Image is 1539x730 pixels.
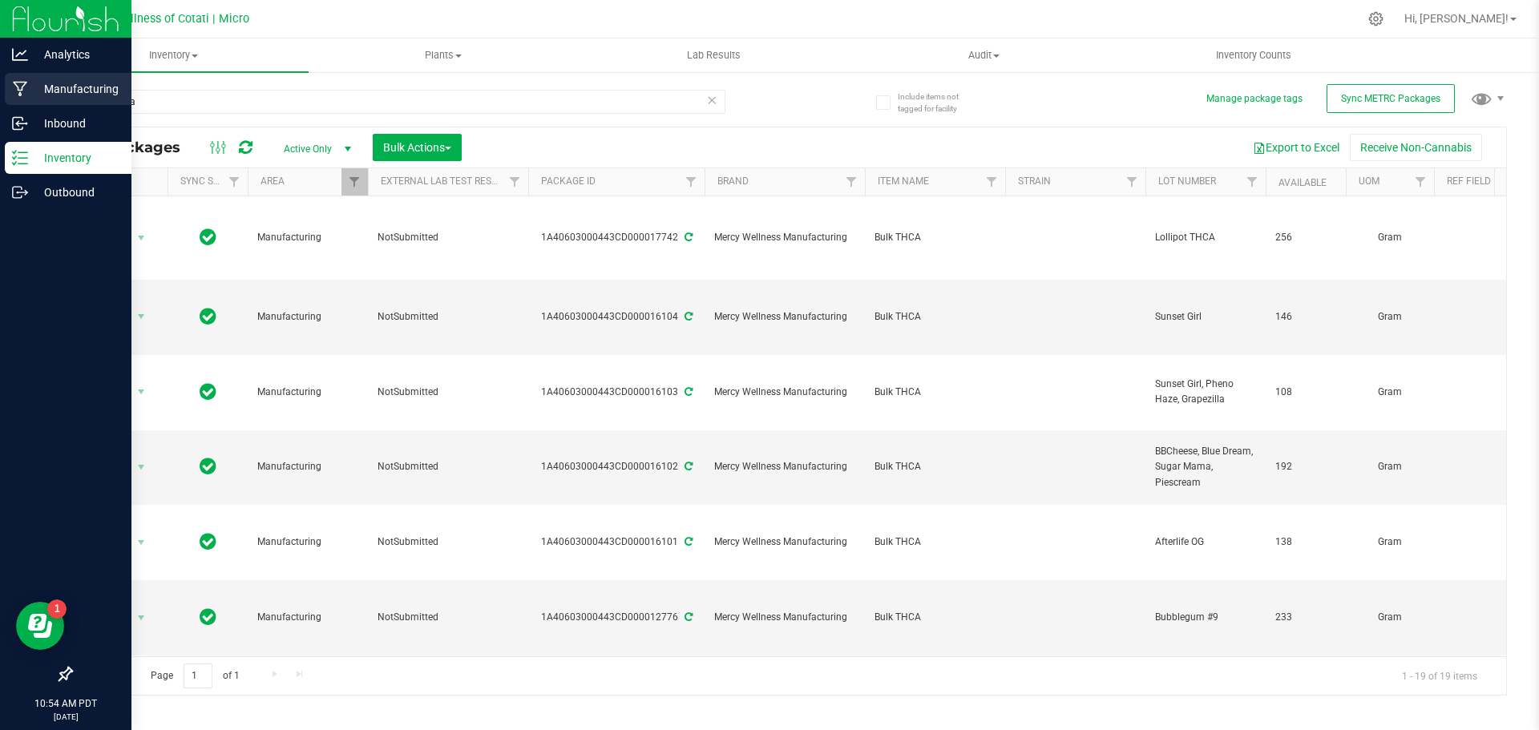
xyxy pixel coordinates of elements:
span: select [131,305,151,328]
span: NotSubmitted [378,459,519,474]
span: NotSubmitted [378,309,519,325]
span: Mercy Wellness Manufacturing [714,534,855,550]
span: NotSubmitted [378,385,519,400]
span: Mercy Wellness Manufacturing [714,385,855,400]
span: 192 [1275,459,1336,474]
p: Outbound [28,183,124,202]
span: select [131,607,151,629]
span: Sync from Compliance System [682,311,693,322]
span: Bulk THCA [875,385,996,400]
span: Bulk THCA [875,534,996,550]
span: Sync from Compliance System [682,461,693,472]
a: Filter [502,168,528,196]
span: 256 [1275,230,1336,245]
a: Filter [1119,168,1145,196]
a: Filter [979,168,1005,196]
span: NotSubmitted [378,610,519,625]
input: 1 [184,663,212,688]
span: Sync METRC Packages [1341,93,1440,104]
span: Audit [850,48,1118,63]
span: Inventory [38,48,309,63]
span: Sunset Girl, Pheno Haze, Grapezilla [1155,377,1256,407]
a: Lab Results [579,38,849,72]
span: Gram [1355,610,1424,625]
span: In Sync [200,381,216,403]
span: Gram [1355,459,1424,474]
a: Plants [309,38,579,72]
span: Sync from Compliance System [682,536,693,547]
span: Bulk Actions [383,141,451,154]
p: Analytics [28,45,124,64]
inline-svg: Inventory [12,150,28,166]
div: Manage settings [1366,11,1386,26]
span: 1 - 19 of 19 items [1389,663,1490,688]
a: Filter [678,168,705,196]
span: Manufacturing [257,534,358,550]
a: UOM [1359,175,1379,187]
span: Mercy Wellness Manufacturing [714,610,855,625]
a: Filter [341,168,368,196]
input: Search Package ID, Item Name, SKU, Lot or Part Number... [71,90,725,114]
p: Inbound [28,114,124,133]
span: In Sync [200,305,216,328]
a: External Lab Test Result [381,175,507,187]
span: In Sync [200,226,216,248]
div: 1A40603000443CD000016103 [526,385,707,400]
span: Bulk THCA [875,309,996,325]
span: Lollipot THCA [1155,230,1256,245]
inline-svg: Inbound [12,115,28,131]
a: Inventory [38,38,309,72]
span: Plants [309,48,578,63]
span: Manufacturing [257,385,358,400]
p: Manufacturing [28,79,124,99]
inline-svg: Manufacturing [12,81,28,97]
a: Inventory Counts [1119,38,1389,72]
a: Sync Status [180,175,242,187]
div: 1A40603000443CD000017742 [526,230,707,245]
span: Mercy Wellness Manufacturing [714,459,855,474]
span: BBCheese, Blue Dream, Sugar Mama, Piescream [1155,444,1256,490]
span: NotSubmitted [378,230,519,245]
span: Manufacturing [257,309,358,325]
span: Include items not tagged for facility [898,91,978,115]
span: 233 [1275,610,1336,625]
span: Sync from Compliance System [682,386,693,397]
span: Sunset Girl [1155,309,1256,325]
a: Lot Number [1158,175,1216,187]
span: Sync from Compliance System [682,611,693,623]
button: Export to Excel [1242,134,1350,161]
inline-svg: Outbound [12,184,28,200]
span: Manufacturing [257,610,358,625]
span: Mercy Wellness Manufacturing [714,309,855,325]
p: [DATE] [7,711,124,723]
span: Afterlife OG [1155,534,1256,550]
a: Available [1278,177,1327,188]
a: Strain [1018,175,1051,187]
a: Filter [1408,168,1434,196]
div: 1A40603000443CD000016104 [526,309,707,325]
span: select [131,456,151,478]
span: Page of 1 [137,663,252,688]
a: Ref Field 1 [1447,175,1499,187]
button: Bulk Actions [373,134,462,161]
span: In Sync [200,606,216,628]
button: Sync METRC Packages [1327,84,1455,113]
inline-svg: Analytics [12,46,28,63]
span: Mercy Wellness of Cotati | Micro [78,12,249,26]
span: select [131,227,151,249]
span: Lab Results [665,48,762,63]
a: Filter [221,168,248,196]
span: In Sync [200,455,216,478]
span: Inventory Counts [1194,48,1313,63]
span: Bulk THCA [875,230,996,245]
a: Filter [838,168,865,196]
a: Brand [717,175,749,187]
a: Filter [1239,168,1266,196]
span: Sync from Compliance System [682,232,693,243]
span: Gram [1355,385,1424,400]
iframe: Resource center unread badge [47,599,67,619]
button: Manage package tags [1206,92,1303,106]
span: Gram [1355,230,1424,245]
span: All Packages [83,139,196,156]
